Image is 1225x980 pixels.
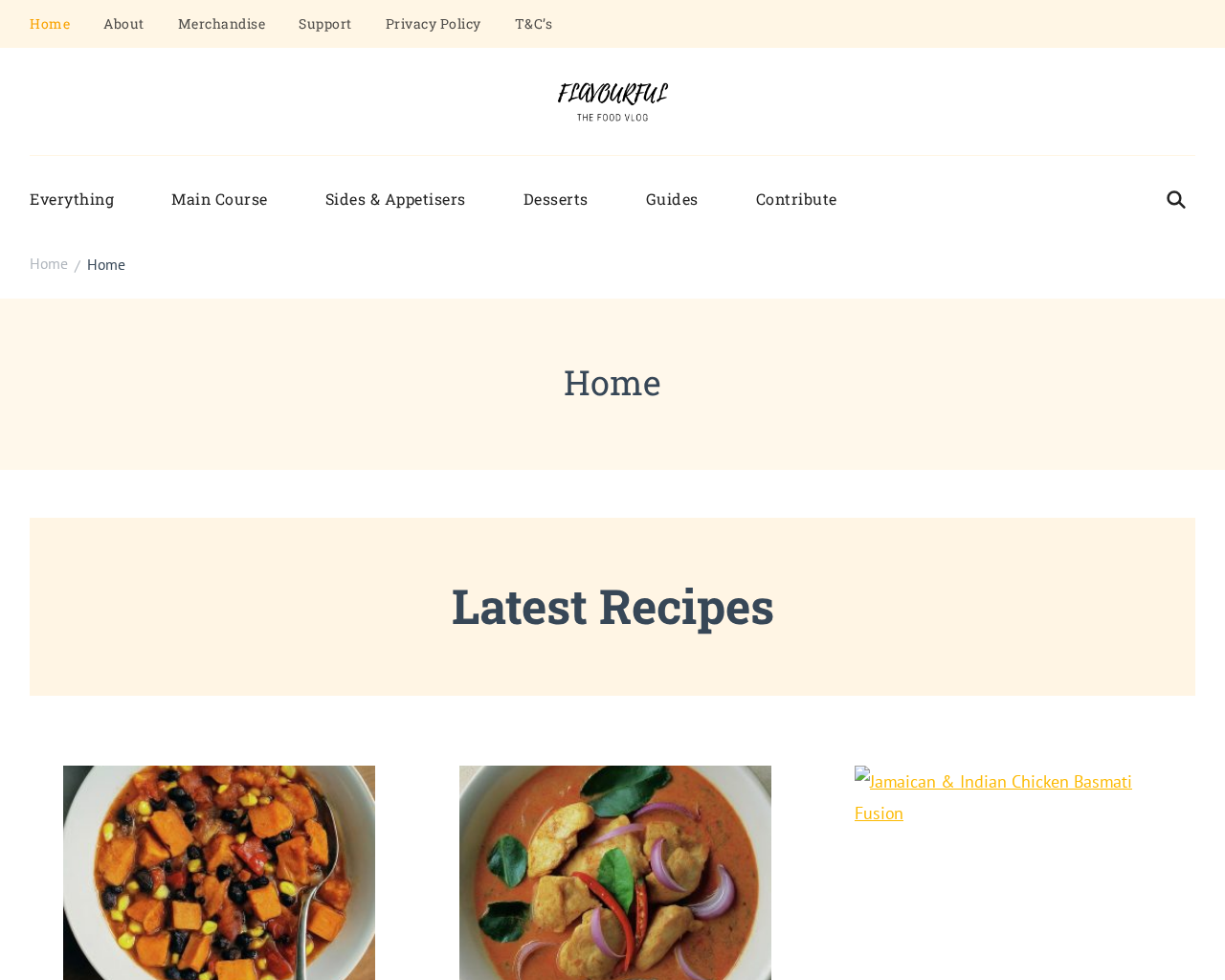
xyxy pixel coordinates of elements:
a: Guides [617,175,727,224]
img: Jamaican & Indian Chicken Basmati Fusion [855,766,1167,830]
a: Contribute [727,175,866,224]
strong: Latest Recipes [452,574,774,637]
a: Main Course [143,175,297,224]
h1: Home [30,356,1195,408]
a: Sides & Appetisers [297,175,495,224]
img: Flavourful [541,77,684,126]
span: / [75,255,80,278]
a: Home [30,253,68,276]
a: Desserts [495,175,617,224]
span: Home [30,254,68,273]
a: Everything [30,175,143,224]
